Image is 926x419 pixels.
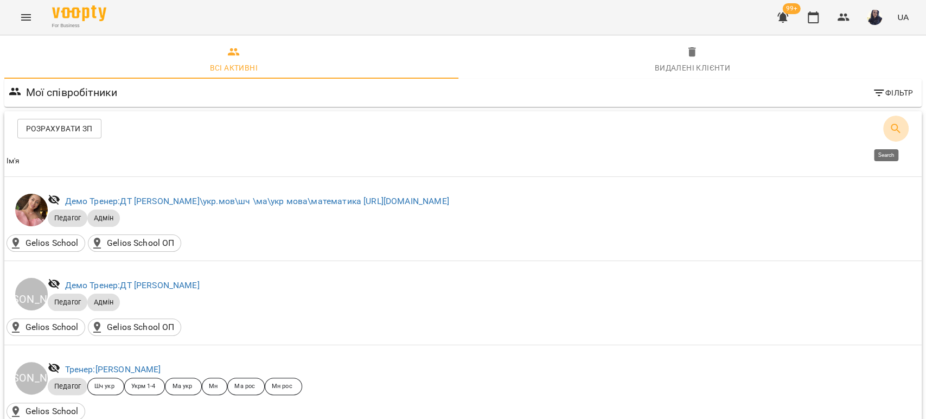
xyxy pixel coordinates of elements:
[65,196,449,206] a: Демо Тренер:ДТ [PERSON_NAME]\укр.мов\шч \ма\укр мова\математика [URL][DOMAIN_NAME]
[15,194,48,226] img: ДТ Бойко Юлія\укр.мов\шч \ма\укр мова\математика https://us06web.zoom.us/j/84886035086
[48,213,87,223] span: Педагог
[15,278,48,310] div: ДТ [PERSON_NAME]
[7,155,20,168] div: Sort
[48,382,87,391] span: Педагог
[655,61,730,74] div: Видалені клієнти
[15,362,48,395] div: [PERSON_NAME]
[124,378,165,395] div: Укрм 1-4
[893,7,913,27] button: UA
[25,237,79,250] p: Gelios School
[210,61,258,74] div: Всі активні
[13,4,39,30] button: Menu
[227,378,265,395] div: Ма рос
[107,237,174,250] p: Gelios School ОП
[52,22,106,29] span: For Business
[17,119,101,138] button: Розрахувати ЗП
[87,378,124,395] div: Шч укр
[868,83,917,103] button: Фільтр
[65,280,200,290] a: Демо Тренер:ДТ [PERSON_NAME]
[7,234,85,252] div: Gelios School()
[65,364,161,374] a: Тренер:[PERSON_NAME]
[88,234,181,252] div: Gelios School ОП()
[7,155,919,168] span: Ім'я
[94,382,114,391] p: Шч укр
[209,382,218,391] p: Мн
[202,378,227,395] div: Мн
[872,86,913,99] span: Фільтр
[234,382,255,391] p: Ма рос
[131,382,156,391] p: Укрм 1-4
[7,319,85,336] div: Gelios School()
[867,10,882,25] img: de66a22b4ea812430751315b74cfe34b.jpg
[26,84,118,101] h6: Мої співробітники
[88,319,181,336] div: Gelios School ОП()
[87,213,120,223] span: Адмін
[165,378,202,395] div: Ма укр
[87,297,120,307] span: Адмін
[897,11,909,23] span: UA
[4,111,922,146] div: Table Toolbar
[272,382,292,391] p: Мн рос
[52,5,106,21] img: Voopty Logo
[25,405,79,418] p: Gelios School
[172,382,192,391] p: Ма укр
[7,155,20,168] div: Ім'я
[883,116,909,142] button: Search
[107,321,174,334] p: Gelios School ОП
[48,297,87,307] span: Педагог
[783,3,801,14] span: 99+
[265,378,302,395] div: Мн рос
[26,122,93,135] span: Розрахувати ЗП
[25,321,79,334] p: Gelios School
